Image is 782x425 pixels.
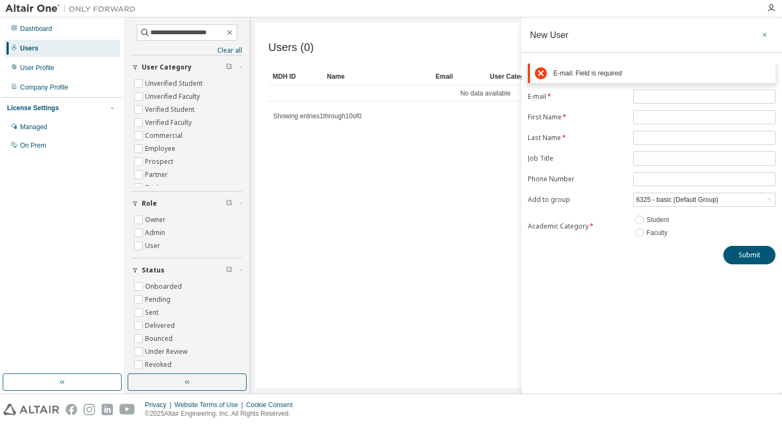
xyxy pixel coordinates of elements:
[528,113,627,122] label: First Name
[119,404,135,415] img: youtube.svg
[174,401,246,409] div: Website Terms of Use
[142,266,165,275] span: Status
[66,404,77,415] img: facebook.svg
[490,68,535,85] div: User Category
[646,213,671,226] label: Student
[646,226,670,239] label: Faculty
[723,246,775,264] button: Submit
[226,266,232,275] span: Clear filter
[145,213,168,226] label: Owner
[145,358,174,371] label: Revoked
[145,239,162,252] label: User
[145,293,173,306] label: Pending
[5,3,141,14] img: Altair One
[145,155,175,168] label: Prospect
[7,104,59,112] div: License Settings
[530,30,569,39] div: New User
[132,258,242,282] button: Status
[553,69,771,78] div: E-mail: Field is required
[145,401,174,409] div: Privacy
[145,129,185,142] label: Commercial
[268,41,314,54] span: Users (0)
[273,68,318,85] div: MDH ID
[528,134,627,142] label: Last Name
[528,154,627,163] label: Job Title
[528,92,627,101] label: E-mail
[528,195,627,204] label: Add to group
[528,222,627,231] label: Academic Category
[132,192,242,215] button: Role
[132,46,242,55] a: Clear all
[20,44,38,53] div: Users
[145,103,197,116] label: Verified Student
[634,194,720,206] div: 6325 - basic (Default Group)
[3,404,59,415] img: altair_logo.svg
[145,345,190,358] label: Under Review
[327,68,427,85] div: Name
[145,90,202,103] label: Unverified Faculty
[634,193,775,206] div: 6325 - basic (Default Group)
[145,168,170,181] label: Partner
[528,175,627,183] label: Phone Number
[226,63,232,72] span: Clear filter
[132,55,242,79] button: User Category
[102,404,113,415] img: linkedin.svg
[226,199,232,208] span: Clear filter
[145,319,177,332] label: Delivered
[20,24,52,33] div: Dashboard
[142,63,192,72] span: User Category
[145,306,161,319] label: Sent
[273,112,362,120] span: Showing entries 1 through 10 of 0
[20,64,54,72] div: User Profile
[20,83,68,92] div: Company Profile
[246,401,299,409] div: Cookie Consent
[145,280,184,293] label: Onboarded
[145,142,178,155] label: Employee
[145,409,299,418] p: © 2025 Altair Engineering, Inc. All Rights Reserved.
[20,141,46,150] div: On Prem
[268,85,703,102] td: No data available
[145,116,194,129] label: Verified Faculty
[145,77,205,90] label: Unverified Student
[142,199,157,208] span: Role
[20,123,47,131] div: Managed
[436,68,481,85] div: Email
[145,226,167,239] label: Admin
[145,181,161,194] label: Trial
[145,332,175,345] label: Bounced
[84,404,95,415] img: instagram.svg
